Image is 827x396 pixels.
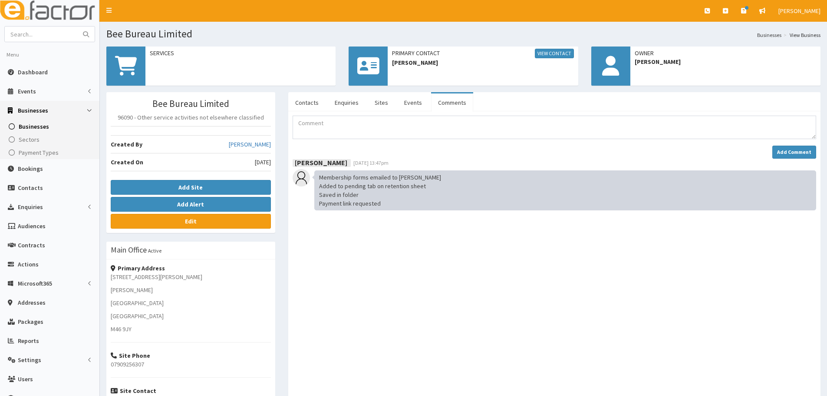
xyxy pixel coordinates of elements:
span: Businesses [19,123,49,130]
button: Add Alert [111,197,271,212]
strong: Add Comment [777,149,811,155]
span: Sectors [19,136,40,143]
a: Businesses [757,31,781,39]
span: Contacts [18,184,43,192]
small: Active [148,247,161,254]
span: Primary Contact [392,49,573,58]
span: Addresses [18,299,46,306]
p: [STREET_ADDRESS][PERSON_NAME] [111,273,271,281]
p: [GEOGRAPHIC_DATA] [111,299,271,307]
p: M46 9JY [111,325,271,333]
strong: Primary Address [111,264,165,272]
a: Events [397,93,429,112]
h3: Bee Bureau Limited [111,99,271,109]
b: Created On [111,158,143,166]
strong: Site Phone [111,352,150,359]
span: Users [18,375,33,383]
a: View Contact [535,49,574,58]
div: Membership forms emailed to [PERSON_NAME] Added to pending tab on retention sheet Saved in folder... [314,170,816,210]
span: Owner [635,49,816,57]
span: Packages [18,318,43,326]
span: Bookings [18,165,43,173]
strong: Site Contact [111,387,156,395]
span: [DATE] 13:47pm [353,160,389,166]
b: [PERSON_NAME] [295,158,347,166]
a: Comments [431,93,473,112]
span: Settings [18,356,41,364]
b: Add Site [178,183,203,191]
textarea: Comment [293,116,816,139]
b: Created By [111,140,142,148]
a: Sites [368,93,395,112]
li: View Business [781,31,820,39]
h3: Main Office [111,246,147,254]
span: Enquiries [18,203,43,211]
span: Payment Types [19,149,59,156]
span: [PERSON_NAME] [778,7,820,15]
span: Services [150,49,331,57]
p: [PERSON_NAME] [111,286,271,294]
p: 07909256307 [111,360,271,369]
span: [PERSON_NAME] [635,57,816,66]
span: Actions [18,260,39,268]
button: Add Comment [772,146,816,159]
input: Search... [5,27,78,42]
h1: Bee Bureau Limited [106,28,820,40]
a: Enquiries [328,93,366,112]
p: [GEOGRAPHIC_DATA] [111,312,271,320]
span: Microsoft365 [18,280,52,287]
b: Edit [185,217,197,225]
a: Sectors [2,133,99,146]
span: Reports [18,337,39,345]
a: [PERSON_NAME] [229,140,271,149]
span: Businesses [18,106,48,114]
span: [DATE] [255,158,271,166]
a: Businesses [2,120,99,133]
a: Payment Types [2,146,99,159]
a: Contacts [288,93,326,112]
a: Edit [111,214,271,229]
span: [PERSON_NAME] [392,58,573,67]
span: Audiences [18,222,46,230]
span: Dashboard [18,68,48,76]
b: Add Alert [177,200,204,208]
p: 96090 - Other service activities not elsewhere classified [111,113,271,122]
span: Events [18,87,36,95]
span: Contracts [18,241,45,249]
